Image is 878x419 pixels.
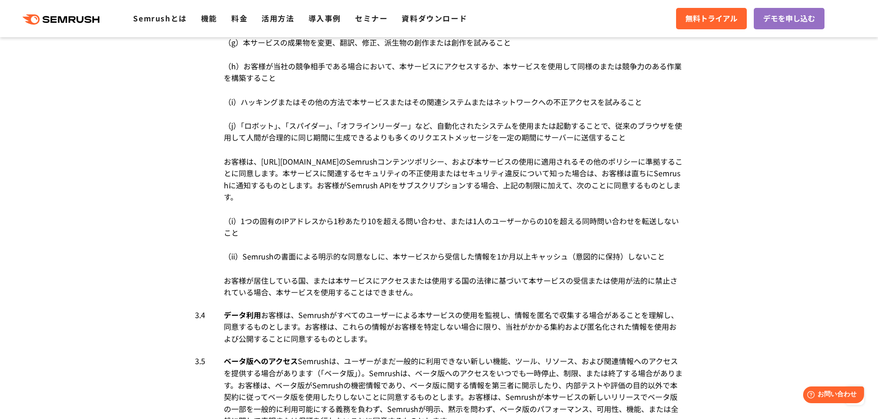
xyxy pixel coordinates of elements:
div: お客様は、Semrushがすべてのユーザーによる本サービスの使用を監視し、情報を匿名で収集する場合があることを理解し、同意するものとします。お客様は、これらの情報がお客様を特定しない場合に限り、... [224,309,684,345]
span: デモを申し込む [763,13,815,25]
a: デモを申し込む [754,8,824,29]
a: 活用方法 [261,13,294,24]
a: 料金 [231,13,248,24]
iframe: Help widget launcher [795,383,868,409]
a: 機能 [201,13,217,24]
span: 3.5 [195,355,205,367]
a: 資料ダウンロード [402,13,467,24]
span: ベータ版へのアクセス [224,355,298,366]
a: セミナー [355,13,388,24]
span: データ利用 [224,309,261,320]
a: 無料トライアル [676,8,747,29]
a: 導入事例 [308,13,341,24]
span: 無料トライアル [685,13,737,25]
span: 3.4 [195,309,205,321]
a: Semrushとは [133,13,187,24]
